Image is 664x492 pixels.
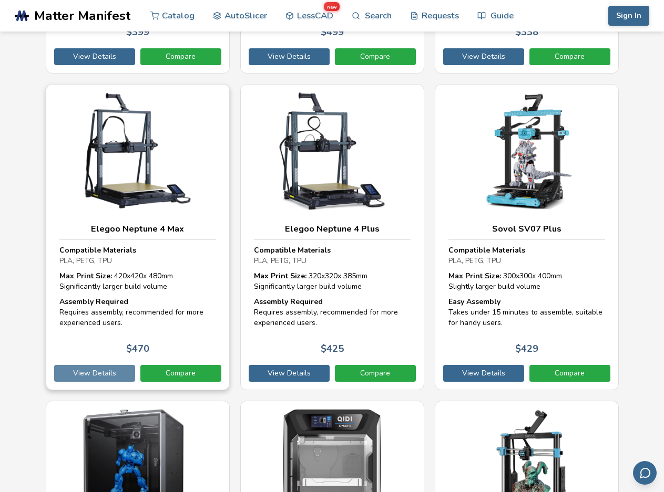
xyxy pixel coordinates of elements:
[240,84,424,390] a: Elegoo Neptune 4 PlusCompatible MaterialsPLA, PETG, TPUMax Print Size: 320x320x 385mmSignificantl...
[435,84,619,390] a: Sovol SV07 PlusCompatible MaterialsPLA, PETG, TPUMax Print Size: 300x300x 400mmSlightly larger bu...
[59,224,216,234] h3: Elegoo Neptune 4 Max
[54,365,135,382] a: View Details
[335,48,416,65] a: Compare
[34,8,130,23] span: Matter Manifest
[448,224,605,234] h3: Sovol SV07 Plus
[608,6,649,26] button: Sign In
[254,245,331,255] strong: Compatible Materials
[515,27,538,38] p: $ 338
[448,271,501,281] strong: Max Print Size:
[448,271,605,291] div: 300 x 300 x 400 mm Slightly larger build volume
[633,461,657,485] button: Send feedback via email
[59,297,216,328] div: Requires assembly, recommended for more experienced users.
[59,245,136,255] strong: Compatible Materials
[126,343,149,354] p: $ 470
[54,48,135,65] a: View Details
[529,48,610,65] a: Compare
[140,365,221,382] a: Compare
[443,365,524,382] a: View Details
[254,271,307,281] strong: Max Print Size:
[59,297,128,307] strong: Assembly Required
[254,271,411,291] div: 320 x 320 x 385 mm Significantly larger build volume
[448,256,501,266] span: PLA, PETG, TPU
[443,48,524,65] a: View Details
[126,27,149,38] p: $ 399
[249,48,330,65] a: View Details
[46,84,230,390] a: Elegoo Neptune 4 MaxCompatible MaterialsPLA, PETG, TPUMax Print Size: 420x420x 480mmSignificantly...
[515,343,538,354] p: $ 429
[448,297,605,328] div: Takes under 15 minutes to assemble, suitable for handy users.
[321,343,344,354] p: $ 425
[323,2,340,12] span: new
[448,245,525,255] strong: Compatible Materials
[140,48,221,65] a: Compare
[448,297,500,307] strong: Easy Assembly
[321,27,344,38] p: $ 499
[254,297,323,307] strong: Assembly Required
[335,365,416,382] a: Compare
[529,365,610,382] a: Compare
[59,271,112,281] strong: Max Print Size:
[254,256,307,266] span: PLA, PETG, TPU
[59,256,112,266] span: PLA, PETG, TPU
[254,224,411,234] h3: Elegoo Neptune 4 Plus
[249,365,330,382] a: View Details
[254,297,411,328] div: Requires assembly, recommended for more experienced users.
[59,271,216,291] div: 420 x 420 x 480 mm Significantly larger build volume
